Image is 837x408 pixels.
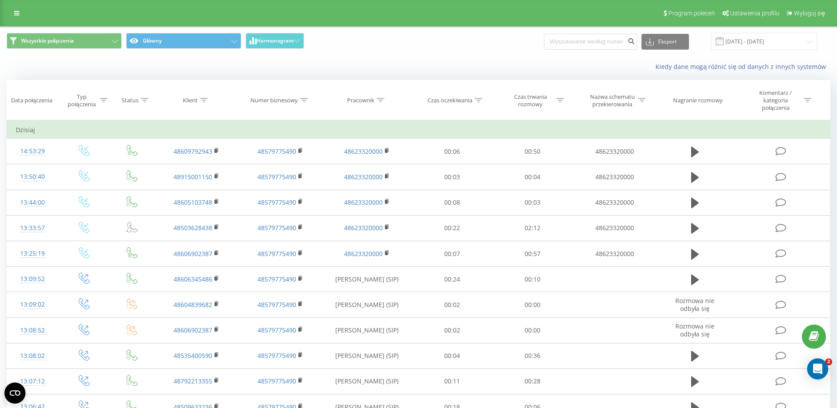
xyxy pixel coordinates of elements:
td: 48623320000 [572,215,656,241]
td: 00:04 [412,343,493,368]
div: 13:08:02 [16,347,50,365]
a: 48623320000 [344,147,383,155]
td: 00:00 [493,318,573,343]
div: 13:25:19 [16,245,50,262]
span: Harmonogram [257,38,293,44]
td: [PERSON_NAME] (SIP) [322,343,412,368]
td: 00:06 [412,139,493,164]
td: [PERSON_NAME] (SIP) [322,292,412,318]
td: [PERSON_NAME] (SIP) [322,267,412,292]
div: Pracownik [347,97,374,104]
td: 00:07 [412,241,493,267]
a: 48609792943 [174,147,212,155]
a: 48503628438 [174,224,212,232]
a: 48623320000 [344,173,383,181]
td: 00:03 [412,164,493,190]
button: Główny [126,33,241,49]
a: 48604839682 [174,300,212,309]
div: Numer biznesowy [250,97,298,104]
div: Data połączenia [11,97,52,104]
td: 00:57 [493,241,573,267]
td: 00:36 [493,343,573,368]
td: 00:11 [412,368,493,394]
td: 00:02 [412,318,493,343]
td: 48623320000 [572,164,656,190]
a: 48579775490 [257,224,296,232]
div: 13:09:52 [16,271,50,288]
span: Program poleceń [668,10,715,17]
div: 13:09:02 [16,296,50,313]
td: 02:12 [493,215,573,241]
td: 00:28 [493,368,573,394]
a: 48606345486 [174,275,212,283]
div: Status [122,97,138,104]
a: 48579775490 [257,300,296,309]
button: Harmonogram [246,33,304,49]
a: 48623320000 [344,249,383,258]
div: Czas trwania rozmowy [507,93,554,108]
td: 00:04 [493,164,573,190]
button: Open CMP widget [4,383,25,404]
a: 48606902387 [174,326,212,334]
a: 48605103748 [174,198,212,206]
td: 00:00 [493,292,573,318]
div: Nazwa schematu przekierowania [589,93,636,108]
div: 13:07:12 [16,373,50,390]
a: 48623320000 [344,224,383,232]
td: 48623320000 [572,139,656,164]
td: 00:10 [493,267,573,292]
a: 48579775490 [257,377,296,385]
a: 48579775490 [257,275,296,283]
div: 13:44:00 [16,194,50,211]
a: 48579775490 [257,249,296,258]
td: [PERSON_NAME] (SIP) [322,368,412,394]
div: 13:33:57 [16,220,50,237]
div: Klient [183,97,198,104]
div: 14:53:29 [16,143,50,160]
td: 48623320000 [572,190,656,215]
a: 48535400590 [174,351,212,360]
a: Kiedy dane mogą różnić się od danych z innych systemów [656,62,830,71]
td: 48623320000 [572,241,656,267]
span: Wszystkie połączenia [21,37,74,44]
div: Nagranie rozmowy [673,97,723,104]
td: 00:03 [493,190,573,215]
a: 48915001150 [174,173,212,181]
span: Wyloguj się [794,10,825,17]
a: 48579775490 [257,173,296,181]
a: 48579775490 [257,147,296,155]
td: 00:50 [493,139,573,164]
td: Dzisiaj [7,121,830,139]
span: Rozmowa nie odbyła się [675,296,714,313]
a: 48606902387 [174,249,212,258]
td: 00:22 [412,215,493,241]
div: 13:08:52 [16,322,50,339]
a: 48623320000 [344,198,383,206]
a: 48579775490 [257,198,296,206]
div: Czas oczekiwania [428,97,472,104]
td: 00:08 [412,190,493,215]
span: Rozmowa nie odbyła się [675,322,714,338]
td: 00:24 [412,267,493,292]
a: 48579775490 [257,351,296,360]
span: Ustawienia profilu [730,10,779,17]
span: 2 [825,358,832,365]
div: Komentarz / kategoria połączenia [750,89,801,112]
td: 00:02 [412,292,493,318]
button: Wszystkie połączenia [7,33,122,49]
div: Typ połączenia [66,93,97,108]
div: 13:50:40 [16,168,50,185]
div: Open Intercom Messenger [807,358,828,379]
a: 48579775490 [257,326,296,334]
button: Eksport [641,34,689,50]
a: 48792213355 [174,377,212,385]
td: [PERSON_NAME] (SIP) [322,318,412,343]
input: Wyszukiwanie według numeru [544,34,637,50]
